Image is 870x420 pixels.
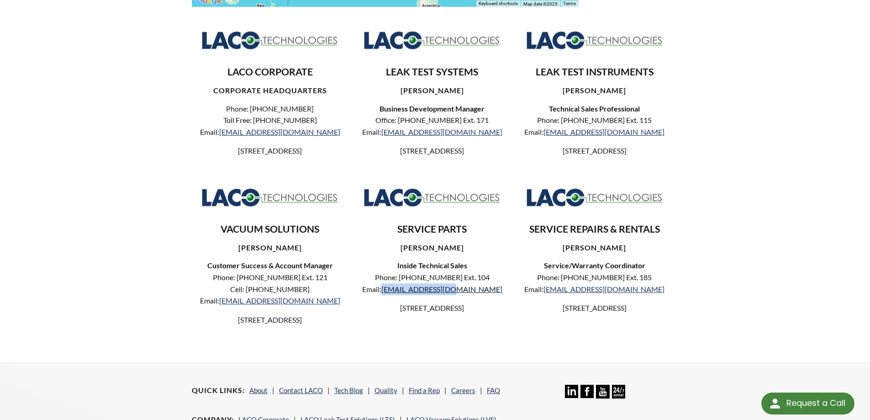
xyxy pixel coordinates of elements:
h3: LEAK TEST SYSTEMS [361,66,503,79]
a: 24/7 Support [612,392,625,400]
strong: Customer Success & Account Manager [207,261,333,270]
img: Logo_LACO-TECH_hi-res.jpg [526,30,663,50]
strong: [PERSON_NAME] [563,243,626,252]
button: Keyboard shortcuts [479,0,518,7]
a: About [249,386,268,394]
h3: LACO CORPORATE [199,66,341,79]
p: [STREET_ADDRESS] [523,145,665,157]
h3: VACUUM SOLUTIONS [199,223,341,236]
img: round button [768,396,782,411]
p: [STREET_ADDRESS] [199,314,341,326]
strong: Service/Warranty Coordinator [544,261,645,270]
p: Phone: [PHONE_NUMBER] Ext. 115 Email: [523,114,665,138]
a: Terms (opens in new tab) [563,1,576,6]
h3: SERVICE REPAIRS & RENTALS [523,223,665,236]
img: Logo_LACO-TECH_hi-res.jpg [364,30,501,50]
a: [EMAIL_ADDRESS][DOMAIN_NAME] [543,285,664,293]
img: Logo_LACO-TECH_hi-res.jpg [364,187,501,207]
p: [STREET_ADDRESS] [523,302,665,314]
p: [STREET_ADDRESS] [361,145,503,157]
a: [EMAIL_ADDRESS][DOMAIN_NAME] [543,128,664,136]
img: Logo_LACO-TECH_hi-res.jpg [201,187,338,207]
h3: SERVICE PARTS [361,223,503,236]
div: Request a Call [786,393,845,414]
div: Request a Call [761,393,854,415]
span: Map data ©2025 [523,1,558,6]
a: [EMAIL_ADDRESS][DOMAIN_NAME] [219,296,340,305]
h4: [PERSON_NAME] [361,243,503,253]
h4: Quick Links [192,386,245,395]
strong: [PERSON_NAME] [563,86,626,95]
a: [EMAIL_ADDRESS][DOMAIN_NAME] [219,128,340,136]
strong: CORPORATE HEADQUARTERS [213,86,327,95]
a: FAQ [487,386,500,394]
p: Phone: [PHONE_NUMBER] Ext. 104 Email: [361,271,503,295]
p: [STREET_ADDRESS] [361,302,503,314]
a: [EMAIL_ADDRESS][DOMAIN_NAME] [381,285,502,293]
img: Logo_LACO-TECH_hi-res.jpg [201,30,338,50]
strong: Inside Technical Sales [397,261,467,270]
p: Phone: [PHONE_NUMBER] Ext. 121 Cell: [PHONE_NUMBER] Email: [199,271,341,307]
img: Logo_LACO-TECH_hi-res.jpg [526,187,663,207]
strong: Technical Sales Professional [549,104,640,113]
strong: [PERSON_NAME] [238,243,302,252]
a: [EMAIL_ADDRESS][DOMAIN_NAME] [381,128,502,136]
a: Quality [374,386,397,394]
h3: LEAK TEST INSTRUMENTS [523,66,665,79]
a: Careers [451,386,475,394]
strong: [PERSON_NAME] [401,86,464,95]
p: Phone: [PHONE_NUMBER] Ext. 185 Email: [523,271,665,295]
img: 24/7 Support Icon [612,385,625,398]
a: Tech Blog [334,386,363,394]
a: Find a Rep [409,386,440,394]
a: Contact LACO [279,386,323,394]
p: Phone: [PHONE_NUMBER] Toll Free: [PHONE_NUMBER] Email: [199,103,341,138]
strong: Business Development Manager [380,104,485,113]
p: Office: [PHONE_NUMBER] Ext. 171 Email: [361,114,503,138]
p: [STREET_ADDRESS] [199,145,341,157]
